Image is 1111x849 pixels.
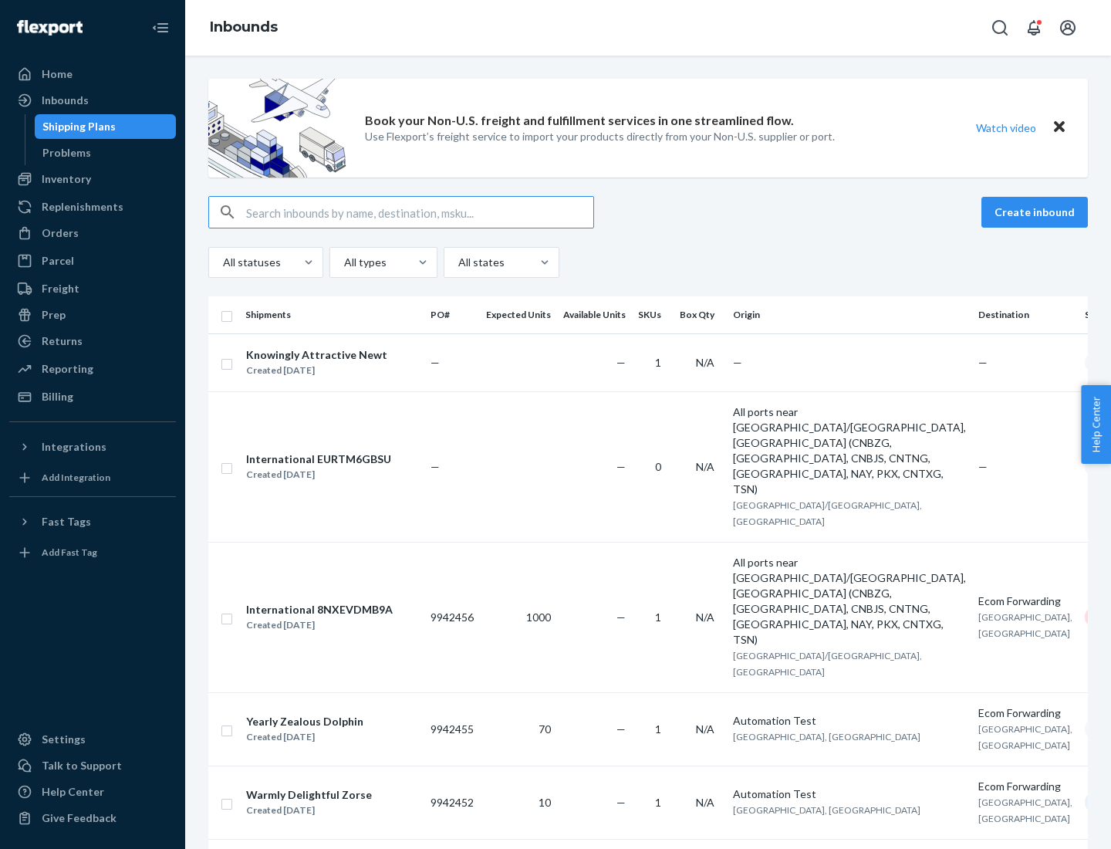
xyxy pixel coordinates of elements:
span: N/A [696,356,714,369]
th: PO# [424,296,480,333]
div: Created [DATE] [246,467,391,482]
a: Freight [9,276,176,301]
div: Ecom Forwarding [978,594,1072,609]
button: Open Search Box [984,12,1015,43]
p: Book your Non-U.S. freight and fulfillment services in one streamlined flow. [365,112,794,130]
div: Ecom Forwarding [978,705,1072,721]
input: All statuses [221,255,223,270]
button: Give Feedback [9,806,176,830]
div: Inventory [42,171,91,187]
span: [GEOGRAPHIC_DATA], [GEOGRAPHIC_DATA] [978,797,1072,824]
span: [GEOGRAPHIC_DATA], [GEOGRAPHIC_DATA] [733,731,920,742]
a: Add Integration [9,465,176,490]
div: Fast Tags [42,514,91,529]
div: Billing [42,389,73,404]
td: 9942455 [424,692,480,766]
button: Watch video [966,117,1046,139]
div: Created [DATE] [246,617,393,633]
span: — [733,356,742,369]
div: Talk to Support [42,758,122,773]
a: Inventory [9,167,176,191]
button: Close Navigation [145,12,176,43]
a: Shipping Plans [35,114,177,139]
div: Created [DATE] [246,363,387,378]
div: Freight [42,281,79,296]
span: 70 [539,722,551,736]
a: Orders [9,221,176,245]
span: — [978,356,988,369]
a: Problems [35,140,177,165]
span: 1 [655,356,661,369]
span: 1000 [526,611,551,624]
a: Replenishments [9,194,176,219]
div: Returns [42,333,83,349]
th: SKUs [632,296,674,333]
div: Give Feedback [42,810,117,826]
button: Close [1049,117,1069,139]
div: Ecom Forwarding [978,779,1072,794]
span: — [431,356,440,369]
div: Automation Test [733,786,966,802]
div: Reporting [42,361,93,377]
span: — [616,460,626,473]
span: 0 [655,460,661,473]
div: Inbounds [42,93,89,108]
span: — [616,722,626,736]
div: International EURTM6GBSU [246,452,391,467]
div: Warmly Delightful Zorse [246,787,372,803]
span: 1 [655,722,661,736]
button: Integrations [9,435,176,459]
div: Prep [42,307,66,323]
span: — [616,796,626,809]
div: Automation Test [733,713,966,729]
a: Inbounds [9,88,176,113]
a: Prep [9,303,176,327]
div: Shipping Plans [42,119,116,134]
a: Billing [9,384,176,409]
span: Help Center [1081,385,1111,464]
span: N/A [696,722,714,736]
div: Yearly Zealous Dolphin [246,714,363,729]
span: N/A [696,796,714,809]
a: Parcel [9,249,176,273]
div: Orders [42,225,79,241]
a: Returns [9,329,176,353]
span: — [616,611,626,624]
th: Box Qty [674,296,727,333]
th: Available Units [557,296,632,333]
span: [GEOGRAPHIC_DATA]/[GEOGRAPHIC_DATA], [GEOGRAPHIC_DATA] [733,650,922,678]
div: Created [DATE] [246,729,363,745]
div: Settings [42,732,86,747]
button: Open account menu [1052,12,1083,43]
span: N/A [696,460,714,473]
div: International 8NXEVDMB9A [246,602,393,617]
div: Add Integration [42,471,110,484]
th: Destination [972,296,1079,333]
div: Created [DATE] [246,803,372,818]
p: Use Flexport’s freight service to import your products directly from your Non-U.S. supplier or port. [365,129,835,144]
button: Open notifications [1018,12,1049,43]
th: Expected Units [480,296,557,333]
th: Shipments [239,296,424,333]
td: 9942452 [424,766,480,839]
div: All ports near [GEOGRAPHIC_DATA]/[GEOGRAPHIC_DATA], [GEOGRAPHIC_DATA] (CNBZG, [GEOGRAPHIC_DATA], ... [733,404,966,497]
a: Talk to Support [9,753,176,778]
img: Flexport logo [17,20,83,36]
div: Integrations [42,439,106,455]
th: Origin [727,296,972,333]
div: All ports near [GEOGRAPHIC_DATA]/[GEOGRAPHIC_DATA], [GEOGRAPHIC_DATA] (CNBZG, [GEOGRAPHIC_DATA], ... [733,555,966,648]
div: Help Center [42,784,104,800]
a: Help Center [9,780,176,804]
div: Knowingly Attractive Newt [246,347,387,363]
a: Home [9,62,176,86]
input: Search inbounds by name, destination, msku... [246,197,593,228]
span: 10 [539,796,551,809]
a: Reporting [9,357,176,381]
div: Home [42,66,73,82]
ol: breadcrumbs [198,5,290,50]
span: [GEOGRAPHIC_DATA], [GEOGRAPHIC_DATA] [978,611,1072,639]
div: Problems [42,145,91,161]
button: Create inbound [981,197,1088,228]
span: 1 [655,611,661,624]
a: Add Fast Tag [9,540,176,565]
